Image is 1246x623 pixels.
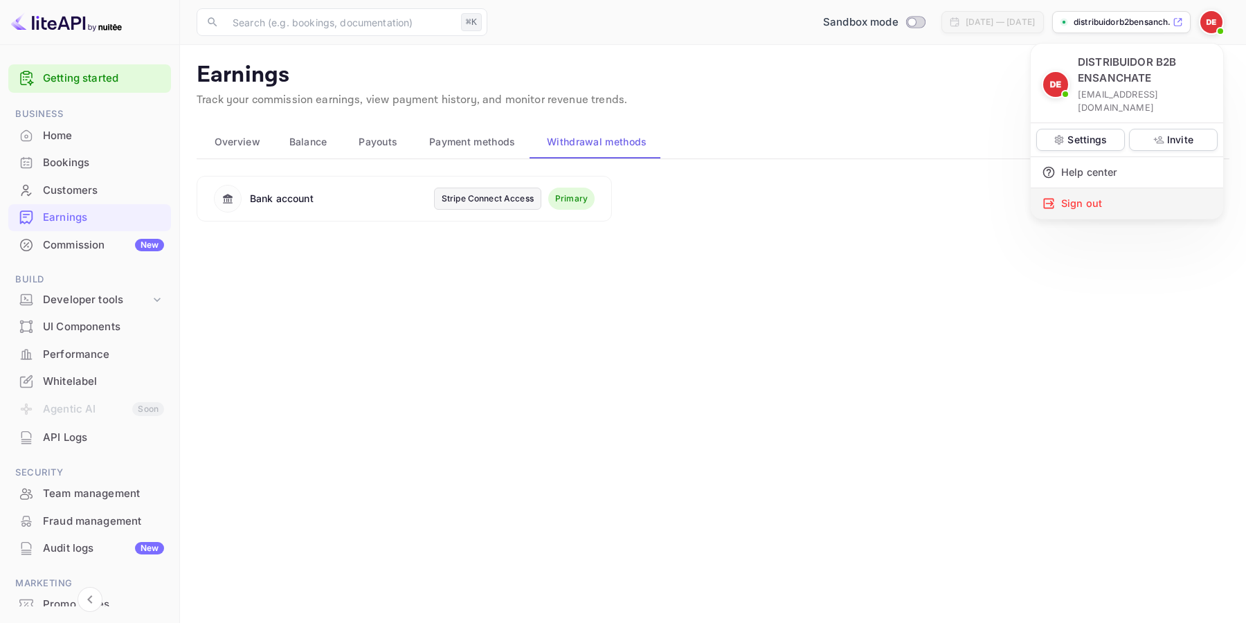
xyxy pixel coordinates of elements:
[1067,132,1107,147] p: Settings
[1043,72,1068,97] img: DISTRIBUIDOR B2B ENSANCHATE
[1167,132,1193,147] p: Invite
[1078,88,1212,114] p: [EMAIL_ADDRESS][DOMAIN_NAME]
[1031,188,1223,219] div: Sign out
[1031,157,1223,188] div: Help center
[1078,55,1212,87] p: DISTRIBUIDOR B2B ENSANCHATE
